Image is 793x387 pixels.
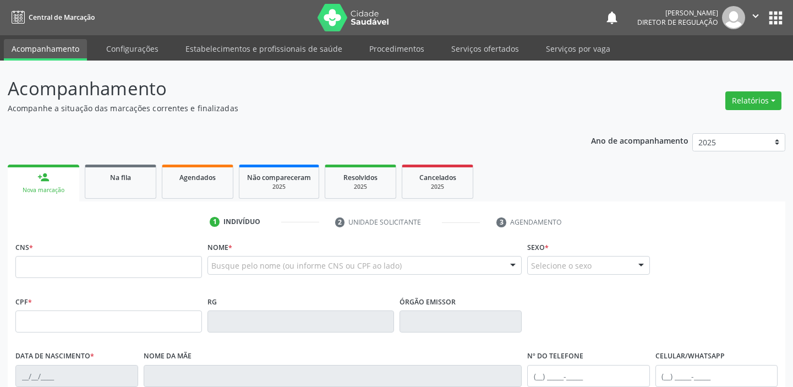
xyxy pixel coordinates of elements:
a: Serviços por vaga [538,39,618,58]
label: CPF [15,293,32,310]
label: CNS [15,239,33,256]
span: Busque pelo nome (ou informe CNS ou CPF ao lado) [211,260,402,271]
a: Acompanhamento [4,39,87,61]
i:  [750,10,762,22]
div: 2025 [410,183,465,191]
button:  [745,6,766,29]
span: Resolvidos [343,173,378,182]
input: __/__/____ [15,365,138,387]
span: Agendados [179,173,216,182]
span: Central de Marcação [29,13,95,22]
label: Nome da mãe [144,348,192,365]
div: [PERSON_NAME] [637,8,718,18]
div: Nova marcação [15,186,72,194]
div: person_add [37,171,50,183]
p: Ano de acompanhamento [591,133,688,147]
a: Central de Marcação [8,8,95,26]
p: Acompanhamento [8,75,552,102]
img: img [722,6,745,29]
div: 2025 [247,183,311,191]
a: Procedimentos [362,39,432,58]
span: Selecione o sexo [531,260,592,271]
input: (__) _____-_____ [527,365,650,387]
input: (__) _____-_____ [655,365,778,387]
button: notifications [604,10,620,25]
div: 1 [210,217,220,227]
label: Nome [207,239,232,256]
label: Órgão emissor [400,293,456,310]
button: Relatórios [725,91,781,110]
a: Configurações [99,39,166,58]
div: 2025 [333,183,388,191]
p: Acompanhe a situação das marcações correntes e finalizadas [8,102,552,114]
label: Nº do Telefone [527,348,583,365]
span: Na fila [110,173,131,182]
span: Não compareceram [247,173,311,182]
span: Diretor de regulação [637,18,718,27]
label: Data de nascimento [15,348,94,365]
label: Sexo [527,239,549,256]
div: Indivíduo [223,217,260,227]
button: apps [766,8,785,28]
label: Celular/WhatsApp [655,348,725,365]
span: Cancelados [419,173,456,182]
label: RG [207,293,217,310]
a: Estabelecimentos e profissionais de saúde [178,39,350,58]
a: Serviços ofertados [444,39,527,58]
